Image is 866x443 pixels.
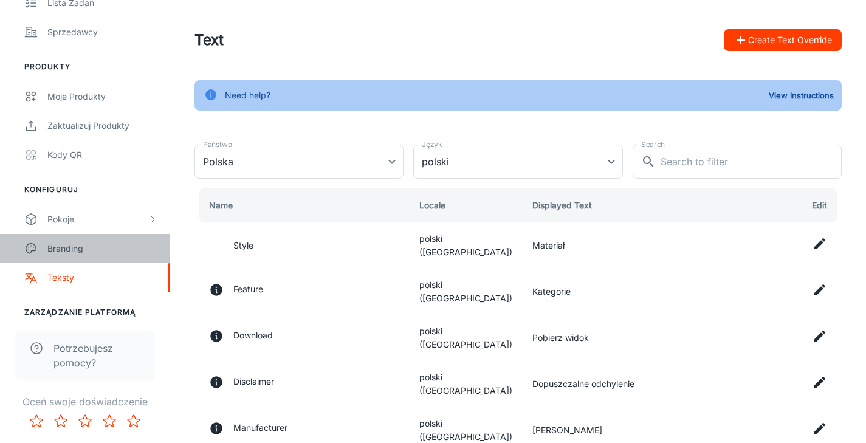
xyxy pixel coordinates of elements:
[766,86,837,105] button: View Instructions
[523,361,738,407] td: Dopuszczalne odchylenie
[47,90,157,103] div: Moje produkty
[410,361,523,407] td: polski ([GEOGRAPHIC_DATA])
[47,148,157,162] div: Kody QR
[97,409,122,433] button: Rate 4 star
[24,409,49,433] button: Rate 1 star
[233,283,263,301] p: Feature
[225,84,270,107] div: Need help?
[661,145,842,179] input: Search to filter
[233,375,274,393] p: Disclaimer
[410,188,523,222] th: Locale
[122,409,146,433] button: Rate 5 star
[209,375,224,390] svg: Label title on disclaimer notification
[410,222,523,269] td: polski ([GEOGRAPHIC_DATA])
[410,269,523,315] td: polski ([GEOGRAPHIC_DATA])
[47,213,148,226] div: Pokoje
[233,329,273,347] p: Download
[523,222,738,269] td: Materiał
[523,188,738,222] th: Displayed Text
[523,269,738,315] td: Kategorie
[641,139,665,149] label: Search
[209,421,224,436] svg: A label indicating the company a product was made by
[47,242,157,255] div: Branding
[203,139,232,149] label: Państwo
[49,409,73,433] button: Rate 2 star
[523,315,738,361] td: Pobierz widok
[209,329,224,343] svg: Button or label for an action to start a download
[233,239,253,252] p: Style
[73,409,97,433] button: Rate 3 star
[724,29,842,51] button: Create Text Override
[233,421,287,439] p: Manufacturer
[422,139,442,149] label: Język
[10,394,160,409] p: Oceń swoje doświadczenie
[194,29,224,51] h1: Text
[47,271,157,284] div: Teksty
[209,283,224,297] svg: A label that refers to particular characteristics of a product
[47,119,157,132] div: Zaktualizuj produkty
[47,26,157,39] div: Sprzedawcy
[410,315,523,361] td: polski ([GEOGRAPHIC_DATA])
[194,145,404,179] div: Polska
[413,145,622,179] div: polski
[53,341,140,370] span: Potrzebujesz pomocy?
[738,188,842,222] th: Edit
[194,188,410,222] th: Name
